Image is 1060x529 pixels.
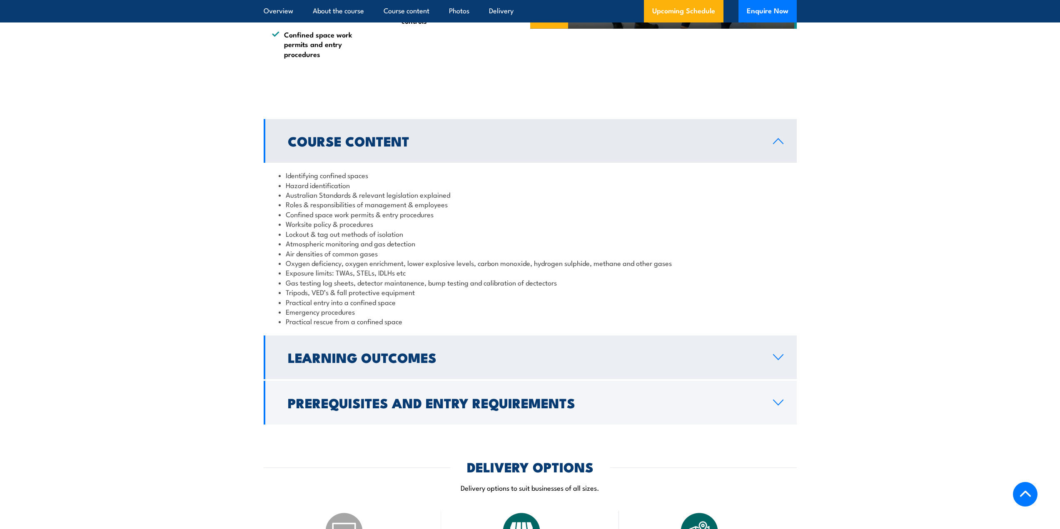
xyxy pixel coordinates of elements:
li: Atmospheric monitoring and gas detection [279,238,782,248]
li: Confined space work permits & entry procedures [279,209,782,219]
li: Exposure limits: TWAs, STELs, IDLHs etc [279,268,782,277]
a: Prerequisites and Entry Requirements [264,381,797,425]
li: Worksite policy & procedures [279,219,782,228]
li: Hazard identification [279,180,782,190]
h2: Course Content [288,135,760,147]
li: Oxygen deficiency, oxygen enrichment, lower explosive levels, carbon monoxide, hydrogen sulphide,... [279,258,782,268]
h2: DELIVERY OPTIONS [467,461,594,472]
a: Learning Outcomes [264,335,797,379]
li: Practical rescue from a confined space [279,316,782,326]
li: Emergency procedures [279,307,782,316]
h2: Prerequisites and Entry Requirements [288,397,760,408]
li: Australian Standards & relevant legislation explained [279,190,782,199]
li: Roles & responsibilities of management & employees [279,199,782,209]
li: Confined space work permits and entry procedures [272,30,374,59]
h2: Learning Outcomes [288,351,760,363]
li: Tripods, VED’s & fall protective equipment [279,287,782,297]
li: Identifying confined spaces [279,170,782,180]
li: Practical entry into a confined space [279,297,782,307]
li: Lockout & tag out methods of isolation [279,229,782,238]
p: Delivery options to suit businesses of all sizes. [264,483,797,492]
a: Course Content [264,119,797,163]
li: Air densities of common gases [279,248,782,258]
li: Gas testing log sheets, detector maintanence, bump testing and calibration of dectectors [279,278,782,287]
